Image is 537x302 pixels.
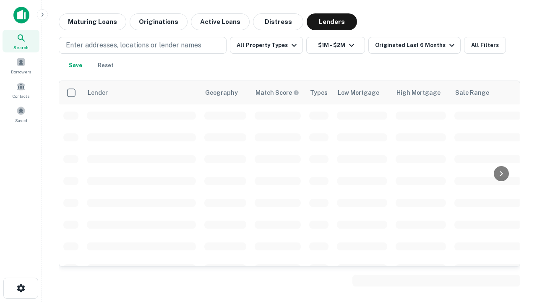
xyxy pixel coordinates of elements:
div: Capitalize uses an advanced AI algorithm to match your search with the best lender. The match sco... [255,88,299,97]
span: Borrowers [11,68,31,75]
button: All Property Types [230,37,303,54]
a: Contacts [3,78,39,101]
th: Sale Range [450,81,526,104]
th: Types [305,81,333,104]
button: All Filters [464,37,506,54]
button: Enter addresses, locations or lender names [59,37,227,54]
div: Types [310,88,328,98]
div: Sale Range [455,88,489,98]
div: High Mortgage [396,88,441,98]
th: Capitalize uses an advanced AI algorithm to match your search with the best lender. The match sco... [250,81,305,104]
button: Save your search to get updates of matches that match your search criteria. [62,57,89,74]
a: Borrowers [3,54,39,77]
button: $1M - $2M [306,37,365,54]
th: Low Mortgage [333,81,391,104]
div: Low Mortgage [338,88,379,98]
th: High Mortgage [391,81,450,104]
button: Lenders [307,13,357,30]
img: capitalize-icon.png [13,7,29,23]
button: Reset [92,57,119,74]
p: Enter addresses, locations or lender names [66,40,201,50]
th: Geography [200,81,250,104]
span: Search [13,44,29,51]
th: Lender [83,81,200,104]
button: Originations [130,13,188,30]
div: Lender [88,88,108,98]
button: Maturing Loans [59,13,126,30]
span: Saved [15,117,27,124]
button: Active Loans [191,13,250,30]
div: Geography [205,88,238,98]
a: Saved [3,103,39,125]
span: Contacts [13,93,29,99]
button: Originated Last 6 Months [368,37,461,54]
iframe: Chat Widget [495,235,537,275]
h6: Match Score [255,88,297,97]
div: Originated Last 6 Months [375,40,457,50]
button: Distress [253,13,303,30]
a: Search [3,30,39,52]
